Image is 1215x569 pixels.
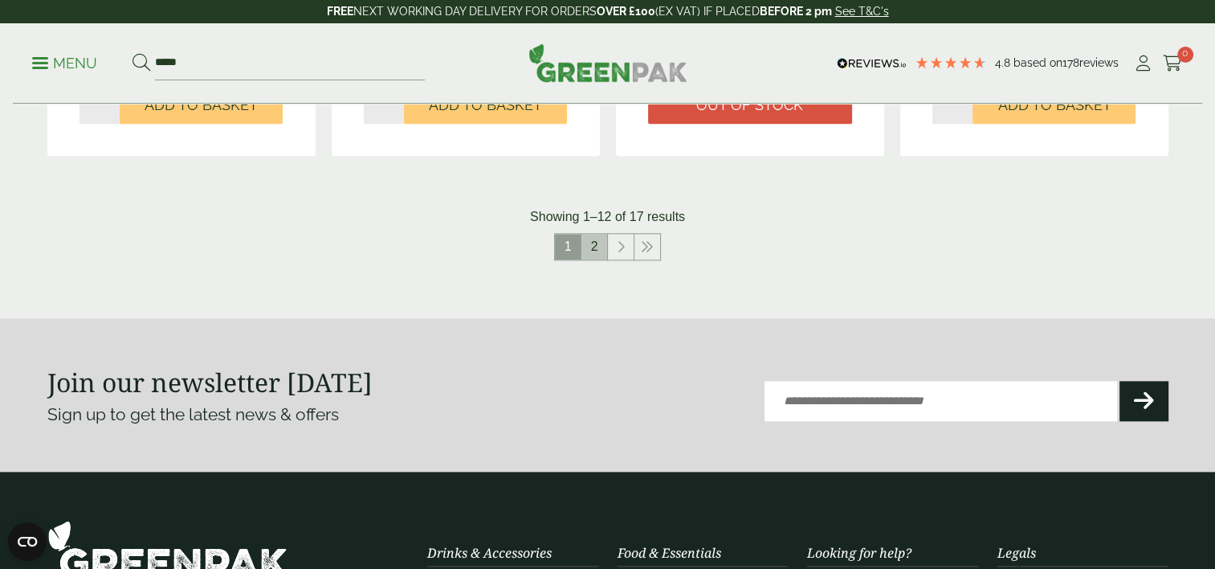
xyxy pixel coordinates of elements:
[972,85,1135,124] button: Add to Basket
[8,522,47,561] button: Open CMP widget
[915,55,987,70] div: 4.78 Stars
[32,54,97,70] a: Menu
[696,96,803,114] span: Out of stock
[1013,56,1062,69] span: Based on
[555,234,581,260] span: 1
[1079,56,1119,69] span: reviews
[581,234,607,260] a: 2
[597,5,655,18] strong: OVER £100
[1133,55,1153,72] i: My Account
[429,96,542,114] span: Add to Basket
[995,56,1013,69] span: 4.8
[327,5,353,18] strong: FREE
[760,5,832,18] strong: BEFORE 2 pm
[47,365,373,399] strong: Join our newsletter [DATE]
[997,96,1111,114] span: Add to Basket
[404,85,567,124] button: Add to Basket
[145,96,258,114] span: Add to Basket
[530,207,685,227] p: Showing 1–12 of 17 results
[1163,51,1183,76] a: 0
[1177,47,1193,63] span: 0
[837,58,907,69] img: REVIEWS.io
[528,43,687,82] img: GreenPak Supplies
[32,54,97,73] p: Menu
[1163,55,1183,72] i: Cart
[47,402,552,428] p: Sign up to get the latest news & offers
[1062,56,1079,69] span: 178
[648,85,852,124] a: Out of stock
[835,5,889,18] a: See T&C's
[120,85,283,124] button: Add to Basket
